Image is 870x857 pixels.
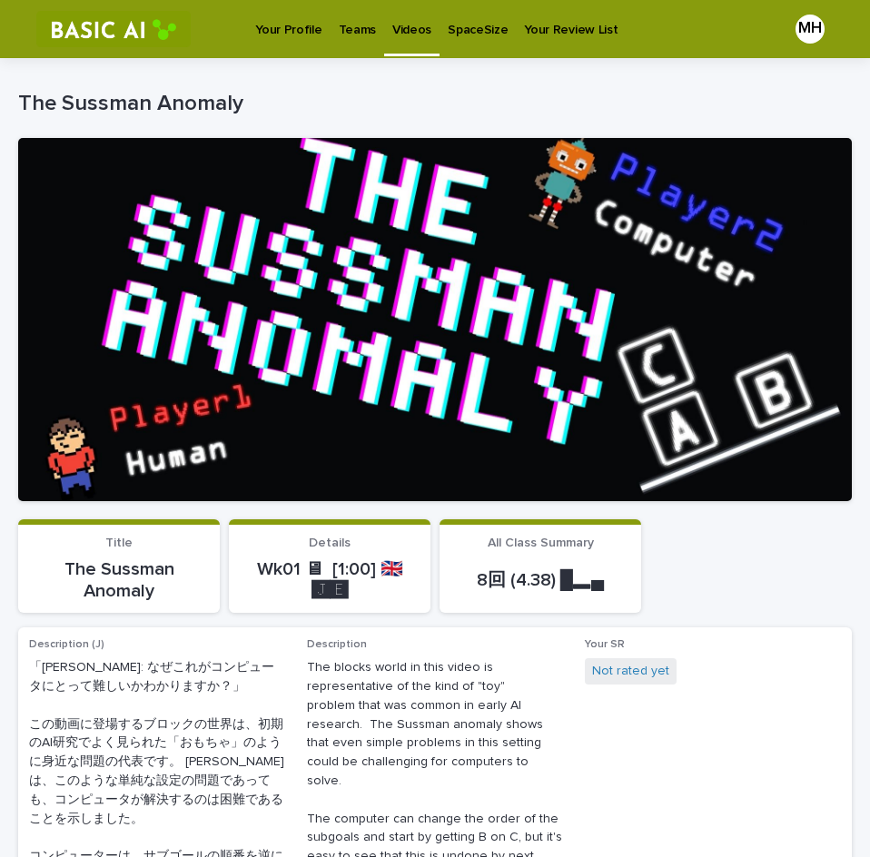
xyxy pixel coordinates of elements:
[309,537,351,549] span: Details
[796,15,825,44] div: MH
[36,11,191,47] img: RtIB8pj2QQiOZo6waziI
[29,639,104,650] span: Description (J)
[307,639,367,650] span: Description
[592,662,669,681] a: Not rated yet
[585,639,625,650] span: Your SR
[105,537,133,549] span: Title
[18,91,845,117] p: The Sussman Anomaly
[488,537,594,549] span: All Class Summary
[240,558,420,602] p: Wk01 🖥 [1:00] 🇬🇧🅹️🅴️
[29,558,209,602] p: The Sussman Anomaly
[450,569,630,591] p: 8回 (4.38) █▂▄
